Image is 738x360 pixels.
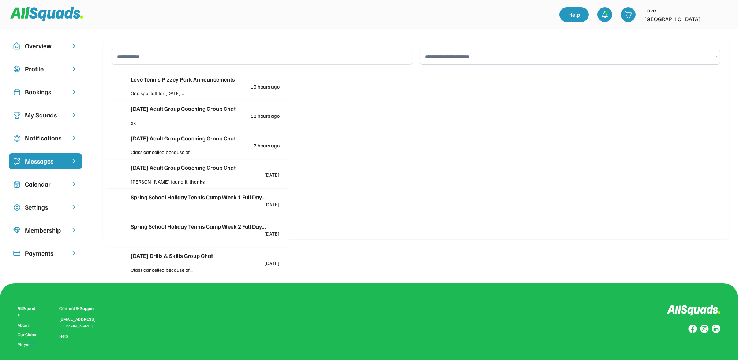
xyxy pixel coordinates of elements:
[25,133,66,143] div: Notifications
[131,163,280,172] div: [DATE] Adult Group Coaching Group Chat
[131,266,205,274] div: Class cancelled because of...
[25,225,66,235] div: Membership
[110,225,126,241] img: yH5BAEAAAAALAAAAAABAAEAAAIBRAA7
[18,305,37,318] div: AllSquads
[13,250,20,257] img: Icon%20%2815%29.svg
[70,89,78,95] img: chevron-right.svg
[712,325,720,333] img: Group%20copy%206.svg
[251,113,280,119] div: 12 hours ago
[644,6,710,23] div: Love [GEOGRAPHIC_DATA]
[131,148,205,156] div: Class cancelled because of...
[715,7,729,22] img: LTPP_Logo_REV.jpeg
[625,11,632,18] img: shopping-cart-01%20%281%29.svg
[264,260,280,266] div: [DATE]
[131,178,205,185] div: [PERSON_NAME] found it, thanks
[559,7,589,22] a: Help
[251,143,280,148] div: 17 hours ago
[131,89,205,97] div: One spot left for [DATE]...
[251,84,280,89] div: 13 hours ago
[13,89,20,96] img: Icon%20copy%202.svg
[25,156,66,166] div: Messages
[70,135,78,142] img: chevron-right.svg
[25,179,66,189] div: Calendar
[131,119,205,127] div: ok
[264,231,280,236] div: [DATE]
[13,181,20,188] img: Icon%20copy%207.svg
[264,202,280,207] div: [DATE]
[70,204,78,211] img: chevron-right.svg
[70,181,78,188] img: chevron-right.svg
[13,204,20,211] img: Icon%20copy%2016.svg
[13,135,20,142] img: Icon%20copy%204.svg
[131,193,280,202] div: Spring School Holiday Tennis Camp Week 1 Full Day...
[13,227,20,234] img: Icon%20copy%208.svg
[110,255,126,271] img: yH5BAEAAAAALAAAAAABAAEAAAIBRAA7
[110,137,126,153] img: yH5BAEAAAAALAAAAAABAAEAAAIBRAA7
[131,104,280,113] div: [DATE] Adult Group Coaching Group Chat
[25,64,66,74] div: Profile
[110,196,126,212] img: yH5BAEAAAAALAAAAAABAAEAAAIBRAA7
[601,11,608,18] img: bell-03%20%281%29.svg
[70,250,78,257] img: chevron-right.svg
[18,323,37,328] a: About
[688,325,697,333] img: Group%20copy%208.svg
[110,78,126,94] img: LTPP_Logo_REV.jpeg
[110,166,126,182] img: yH5BAEAAAAALAAAAAABAAEAAAIBRAA7
[700,325,709,333] img: Group%20copy%207.svg
[70,227,78,234] img: chevron-right.svg
[25,248,66,258] div: Payments
[13,158,20,165] img: Icon%20%2821%29.svg
[59,316,105,329] div: [EMAIL_ADDRESS][DOMAIN_NAME]
[10,7,83,21] img: Squad%20Logo.svg
[25,87,66,97] div: Bookings
[25,202,66,212] div: Settings
[13,112,20,119] img: Icon%20copy%203.svg
[70,112,78,119] img: chevron-right.svg
[13,42,20,50] img: Icon%20copy%2010.svg
[70,65,78,72] img: chevron-right.svg
[25,110,66,120] div: My Squads
[110,108,126,124] img: yH5BAEAAAAALAAAAAABAAEAAAIBRAA7
[25,41,66,51] div: Overview
[131,75,280,84] div: Love Tennis Pizzey Park Announcements
[131,251,280,260] div: [DATE] Drills & Skills Group Chat
[59,334,68,339] a: Help
[70,42,78,49] img: chevron-right.svg
[264,172,280,177] div: [DATE]
[70,158,78,165] img: chevron-right%20copy%203.svg
[59,305,105,312] div: Contact & Support
[667,305,720,316] img: Logo%20inverted.svg
[13,65,20,73] img: user-circle.svg
[131,134,280,143] div: [DATE] Adult Group Coaching Group Chat
[131,222,280,231] div: Spring School Holiday Tennis Camp Week 2 Full Day...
